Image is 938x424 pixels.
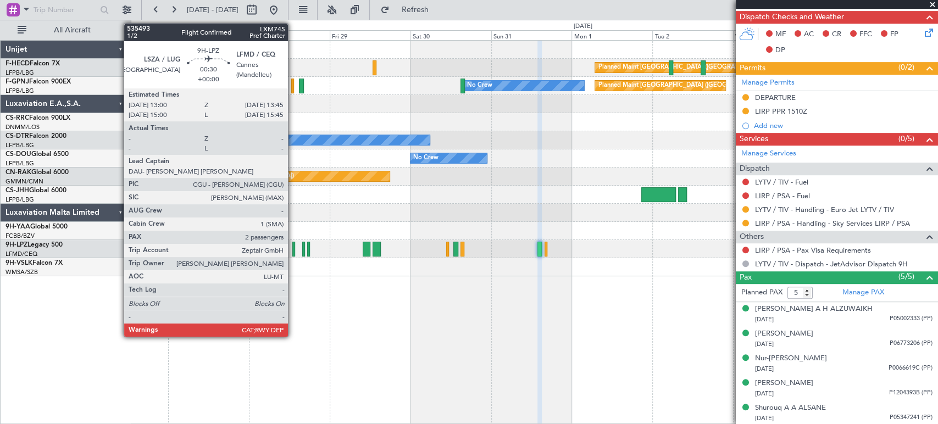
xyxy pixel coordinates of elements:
span: Refresh [392,6,438,14]
a: LIRP / PSA - Handling - Sky Services LIRP / PSA [755,219,910,228]
span: CR [832,29,841,40]
span: (0/2) [898,62,914,73]
a: CN-RAKGlobal 6000 [5,169,69,176]
a: LFPB/LBG [5,159,34,168]
div: Nur-[PERSON_NAME] [755,353,827,364]
a: GMMN/CMN [5,177,43,186]
label: Planned PAX [741,287,782,298]
div: No Crew [151,241,176,257]
span: 9H-LPZ [5,242,27,248]
span: [DATE] [755,340,774,348]
span: Dispatch [740,163,770,175]
span: P0066619C (PP) [889,364,933,373]
a: 9H-LPZLegacy 500 [5,242,63,248]
div: [DATE] [573,22,592,31]
a: LIRP / PSA - Pax Visa Requirements [755,246,871,255]
a: LFPB/LBG [5,87,34,95]
span: [DATE] [755,414,774,422]
button: All Aircraft [12,21,119,39]
div: DEPARTURE [755,93,796,102]
a: WMSA/SZB [5,268,38,276]
a: LYTV / TIV - Fuel [755,177,808,187]
span: Dispatch Checks and Weather [740,11,844,24]
div: [PERSON_NAME] A H ALZUWAIKH [755,304,873,315]
input: Trip Number [34,2,97,18]
div: Add new [754,121,933,130]
span: [DATE] - [DATE] [187,5,238,15]
div: Planned Maint [GEOGRAPHIC_DATA] ([GEOGRAPHIC_DATA]) [598,77,771,94]
span: Pax [740,271,752,284]
a: CS-JHHGlobal 6000 [5,187,66,194]
a: DNMM/LOS [5,123,40,131]
span: CS-DOU [5,151,31,158]
a: LIRP / PSA - Fuel [755,191,810,200]
span: CS-JHH [5,187,29,194]
a: LYTV / TIV - Handling - Euro Jet LYTV / TIV [755,205,894,214]
div: Wed 27 [168,30,249,40]
span: F-GPNJ [5,79,29,85]
a: Manage Services [741,148,796,159]
button: Refresh [375,1,441,19]
span: (5/5) [898,271,914,282]
a: F-GPNJFalcon 900EX [5,79,71,85]
a: LFPB/LBG [5,141,34,149]
div: Wed 3 [733,30,814,40]
a: F-HECDFalcon 7X [5,60,60,67]
div: Thu 28 [249,30,330,40]
span: P06773206 (PP) [890,339,933,348]
a: FCBB/BZV [5,232,35,240]
div: No Crew [413,150,439,166]
a: 9H-YAAGlobal 5000 [5,224,68,230]
span: All Aircraft [29,26,116,34]
a: Manage Permits [741,77,795,88]
a: CS-DOUGlobal 6500 [5,151,69,158]
div: Tue 2 [652,30,733,40]
a: LFPB/LBG [5,69,34,77]
span: P05002333 (PP) [890,314,933,323]
a: 9H-VSLKFalcon 7X [5,260,63,266]
span: CN-RAK [5,169,31,176]
span: FP [890,29,898,40]
div: [DATE] [133,22,152,31]
div: Sun 31 [491,30,572,40]
span: P1204393B (PP) [889,388,933,398]
div: Sat 30 [410,30,491,40]
span: [DATE] [755,315,774,323]
a: LFPB/LBG [5,196,34,204]
span: F-HECD [5,60,30,67]
div: Shurouq A A ALSANE [755,403,826,414]
a: CS-RRCFalcon 900LX [5,115,70,121]
span: (0/5) [898,133,914,144]
div: [PERSON_NAME] [755,378,813,389]
span: [DATE] [755,365,774,373]
a: LYTV / TIV - Dispatch - JetAdvisor Dispatch 9H [755,259,908,269]
span: DP [775,45,785,56]
a: Manage PAX [842,287,884,298]
span: 9H-YAA [5,224,30,230]
a: CS-DTRFalcon 2000 [5,133,66,140]
span: AC [804,29,814,40]
div: Planned Maint [GEOGRAPHIC_DATA] ([GEOGRAPHIC_DATA]) [598,59,771,76]
span: Others [740,231,764,243]
div: No Crew [467,77,492,94]
a: LFMD/CEQ [5,250,37,258]
span: 9H-VSLK [5,260,32,266]
div: [PERSON_NAME] [755,328,813,339]
div: LIRP PPR 1510Z [755,107,807,116]
div: Mon 1 [571,30,652,40]
span: CS-RRC [5,115,29,121]
span: MF [775,29,786,40]
span: Permits [740,62,765,75]
span: Services [740,133,768,146]
span: FFC [859,29,872,40]
div: Fri 29 [330,30,410,40]
span: P05347241 (PP) [890,413,933,422]
div: Planned Maint [GEOGRAPHIC_DATA] ([GEOGRAPHIC_DATA]) [120,168,293,185]
span: CS-DTR [5,133,29,140]
span: [DATE] [755,389,774,398]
